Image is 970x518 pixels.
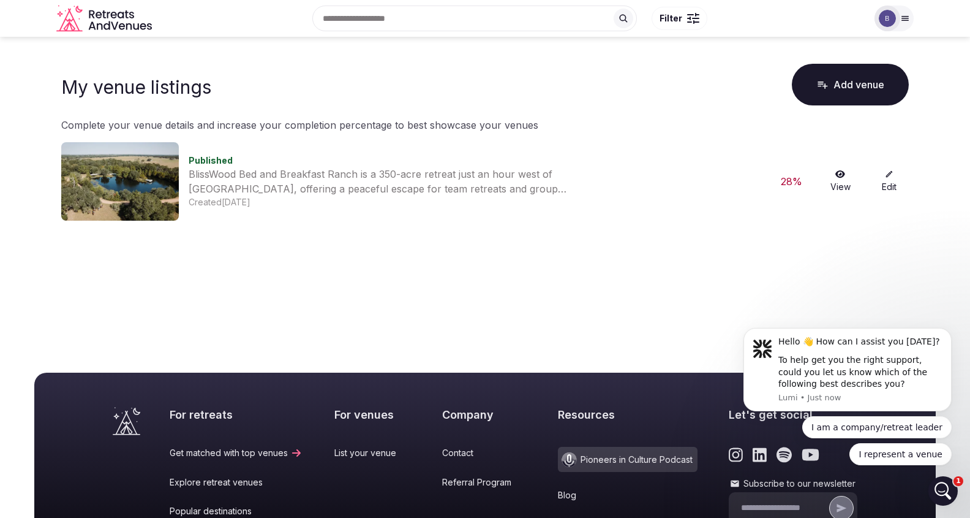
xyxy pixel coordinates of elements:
span: Published [189,155,233,166]
button: Add venue [792,64,909,105]
img: blisswood.net [879,10,896,27]
h2: For retreats [170,407,303,422]
a: Referral Program [442,476,526,489]
iframe: Intercom notifications message [725,261,970,485]
div: Created [DATE] [189,196,762,208]
div: 28 % [772,174,811,189]
a: Pioneers in Culture Podcast [558,447,697,472]
a: Contact [442,447,526,459]
a: Popular destinations [170,505,303,517]
span: 1 [953,476,963,486]
a: View [821,170,860,193]
a: Visit the homepage [113,407,140,435]
iframe: Intercom live chat [928,476,958,506]
a: Explore retreat venues [170,476,303,489]
a: Get matched with top venues [170,447,303,459]
h2: Resources [558,407,697,422]
span: Filter [660,12,682,25]
button: Filter [652,7,707,30]
a: Blog [558,489,697,501]
a: Edit [870,170,909,193]
svg: Retreats and Venues company logo [56,5,154,32]
img: Venue cover photo for null [61,142,179,221]
h2: Company [442,407,526,422]
p: Complete your venue details and increase your completion percentage to best showcase your venues [61,118,909,132]
div: BlissWood Bed and Breakfast Ranch is a 350-acre retreat just an hour west of [GEOGRAPHIC_DATA], o... [189,167,587,196]
h1: My venue listings [61,76,211,98]
a: Visit the homepage [56,5,154,32]
h2: For venues [334,407,411,422]
a: List your venue [334,447,411,459]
